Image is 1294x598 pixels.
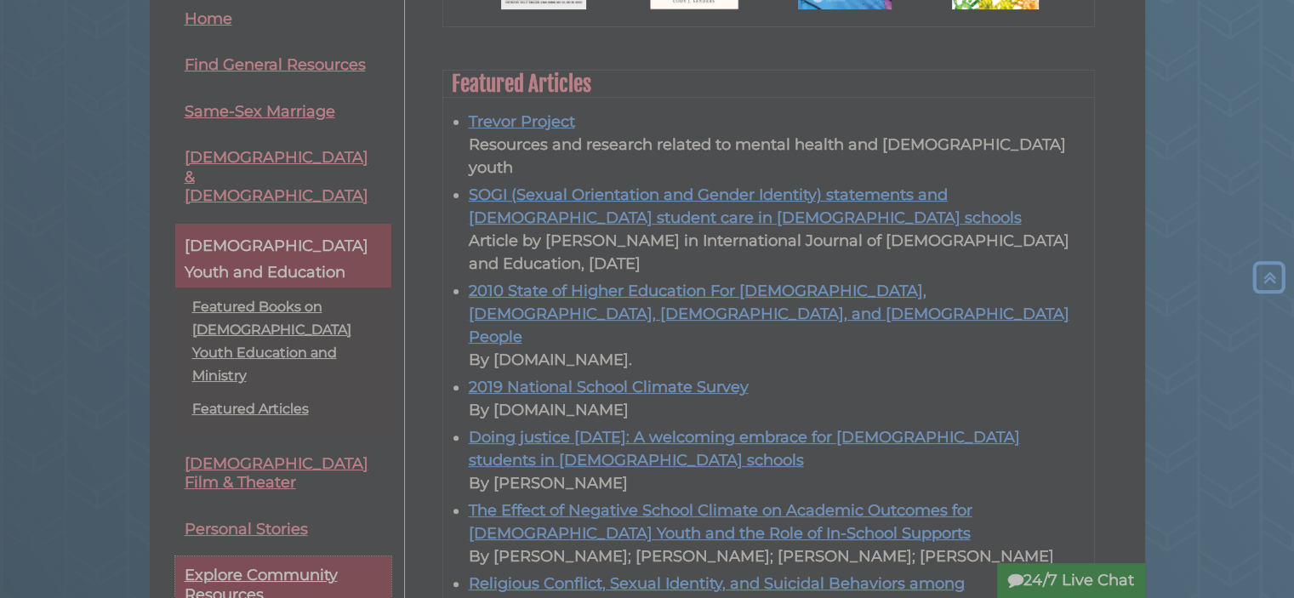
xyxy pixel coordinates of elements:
[469,428,1020,470] a: Doing justice [DATE]: A welcoming embrace for [DEMOGRAPHIC_DATA] students in [DEMOGRAPHIC_DATA] s...
[469,185,1022,227] a: SOGI (Sexual Orientation and Gender Identity) statements and [DEMOGRAPHIC_DATA] student care in [...
[192,401,309,417] a: Featured Articles
[185,520,308,538] span: Personal Stories
[469,230,1086,276] div: Article by [PERSON_NAME] in International Journal of [DEMOGRAPHIC_DATA] and Education, [DATE]
[469,399,1086,422] div: By [DOMAIN_NAME]
[997,563,1145,598] button: 24/7 Live Chat
[443,71,1094,98] h2: Featured Articles
[185,149,368,206] span: [DEMOGRAPHIC_DATA] & [DEMOGRAPHIC_DATA]
[175,224,391,288] a: [DEMOGRAPHIC_DATA] Youth and Education
[185,454,368,493] span: [DEMOGRAPHIC_DATA] Film & Theater
[469,501,972,543] a: The Effect of Negative School Climate on Academic Outcomes for [DEMOGRAPHIC_DATA] Youth and the R...
[185,9,232,28] span: Home
[469,282,1069,346] a: 2010 State of Higher Education For [DEMOGRAPHIC_DATA], [DEMOGRAPHIC_DATA], [DEMOGRAPHIC_DATA], an...
[175,93,391,131] a: Same-Sex Marriage
[185,56,366,75] span: Find General Resources
[175,47,391,85] a: Find General Resources
[469,378,749,396] a: 2019 National School Climate Survey
[175,140,391,216] a: [DEMOGRAPHIC_DATA] & [DEMOGRAPHIC_DATA]
[469,112,575,131] a: Trevor Project
[192,299,351,384] a: Featured Books on [DEMOGRAPHIC_DATA] Youth Education and Ministry
[1249,268,1290,287] a: Back to Top
[185,236,368,282] span: [DEMOGRAPHIC_DATA] Youth and Education
[185,102,335,121] span: Same-Sex Marriage
[469,134,1086,179] div: Resources and research related to mental health and [DEMOGRAPHIC_DATA] youth
[469,349,1086,372] div: By [DOMAIN_NAME].
[469,472,1086,495] div: By [PERSON_NAME]
[175,445,391,502] a: [DEMOGRAPHIC_DATA] Film & Theater
[175,510,391,549] a: Personal Stories
[469,545,1086,568] div: By [PERSON_NAME]; [PERSON_NAME]; [PERSON_NAME]; [PERSON_NAME]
